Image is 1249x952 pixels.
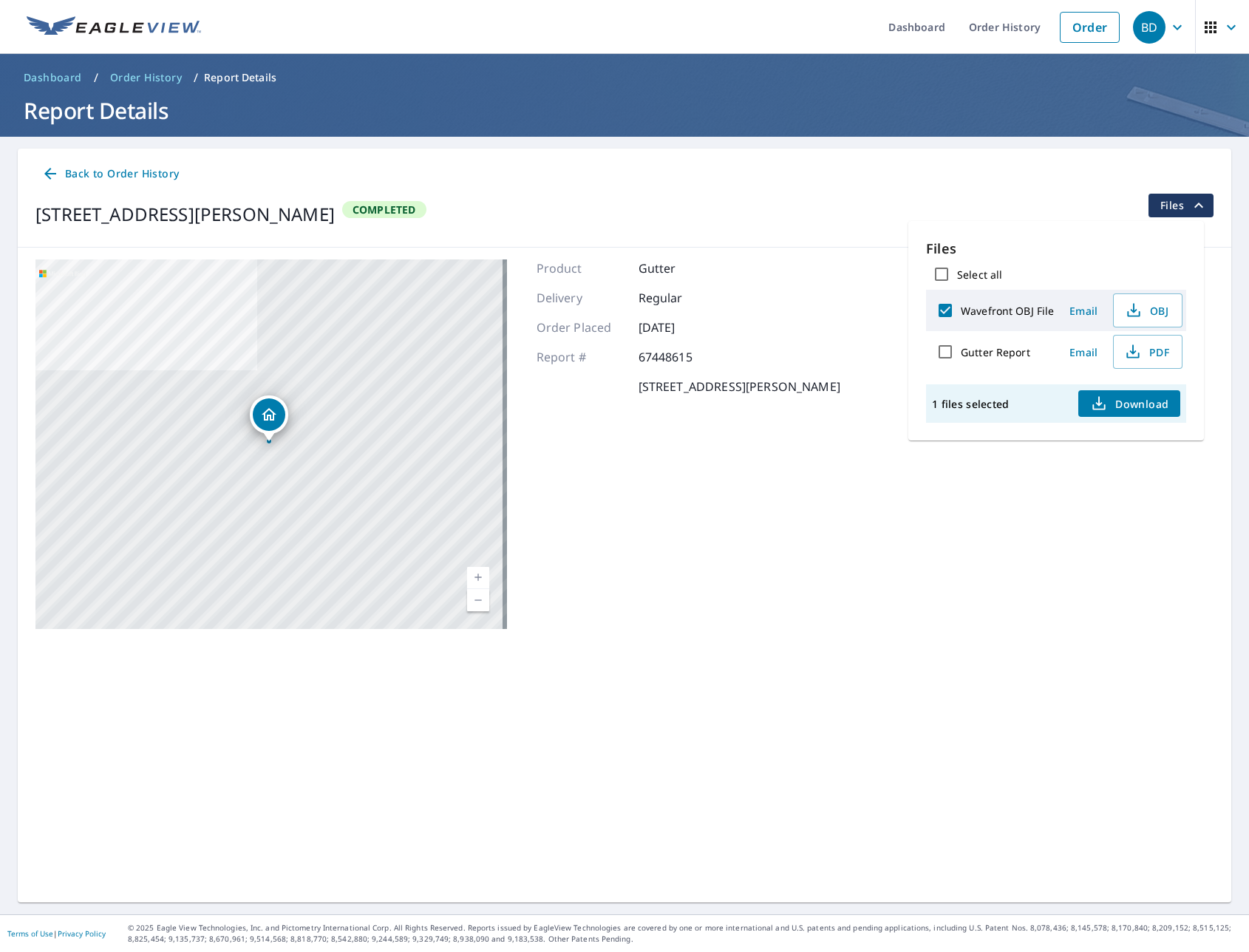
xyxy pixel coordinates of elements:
label: Gutter Report [961,345,1030,359]
p: Order Placed [537,319,625,336]
nav: breadcrumb [18,66,1231,89]
p: Regular [639,289,727,307]
label: Select all [957,268,1002,282]
label: Wavefront OBJ File [961,304,1054,318]
p: Files [926,239,1186,259]
p: © 2025 Eagle View Technologies, Inc. and Pictometry International Corp. All Rights Reserved. Repo... [128,922,1242,945]
p: [STREET_ADDRESS][PERSON_NAME] [639,378,840,395]
span: Dashboard [24,70,82,85]
p: Report # [537,348,625,366]
p: [DATE] [639,319,727,336]
button: filesDropdownBtn-67448615 [1148,194,1214,217]
h1: Report Details [18,95,1231,126]
p: Gutter [639,259,727,277]
span: Email [1066,345,1101,359]
li: / [94,69,98,86]
p: Report Details [204,70,276,85]
div: [STREET_ADDRESS][PERSON_NAME] [35,201,335,228]
a: Back to Order History [35,160,185,188]
button: OBJ [1113,293,1182,327]
button: Email [1060,299,1107,322]
a: Dashboard [18,66,88,89]
div: Dropped pin, building 1, Residential property, 1129 Dillon St Saginaw, MI 48601 [250,395,288,441]
p: 67448615 [639,348,727,366]
a: Terms of Use [7,928,53,939]
p: | [7,929,106,938]
span: Order History [110,70,182,85]
img: EV Logo [27,16,201,38]
span: Email [1066,304,1101,318]
span: Files [1160,197,1208,214]
span: PDF [1123,343,1170,361]
button: PDF [1113,335,1182,369]
p: Product [537,259,625,277]
span: Download [1090,395,1168,412]
button: Email [1060,341,1107,364]
button: Download [1078,390,1180,417]
p: Delivery [537,289,625,307]
a: Current Level 17, Zoom In [467,567,489,589]
div: BD [1133,11,1165,44]
a: Privacy Policy [58,928,106,939]
li: / [194,69,198,86]
span: Completed [344,203,425,217]
a: Order History [104,66,188,89]
p: 1 files selected [932,397,1009,411]
span: Back to Order History [41,165,179,183]
a: Order [1060,12,1120,43]
a: Current Level 17, Zoom Out [467,589,489,611]
span: OBJ [1123,302,1170,319]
